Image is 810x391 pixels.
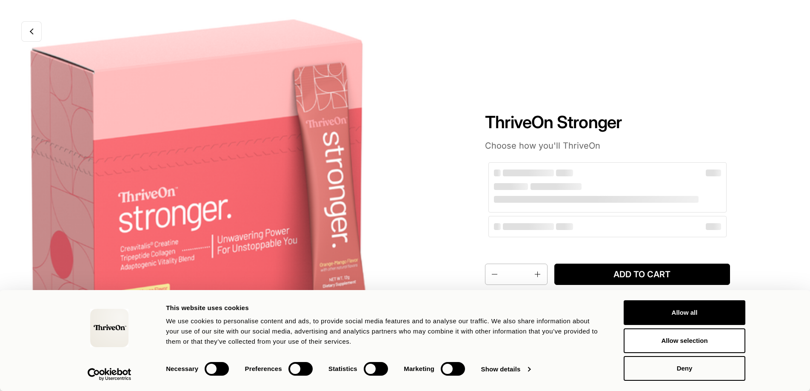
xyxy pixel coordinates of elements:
[328,365,357,372] strong: Statistics
[767,351,801,382] iframe: Gorgias live chat messenger
[404,365,434,372] strong: Marketing
[166,365,198,372] strong: Necessary
[481,363,530,376] a: Show details
[166,303,605,313] div: This website uses cookies
[72,368,147,381] a: Usercentrics Cookiebot - opens in a new window
[561,269,723,280] span: Add to cart
[485,140,730,151] p: Choose how you'll ThriveOn
[624,328,745,353] button: Allow selection
[245,365,282,372] strong: Preferences
[90,309,128,347] img: logo
[485,264,502,285] button: Decrease quantity
[530,264,547,285] button: Increase quantity
[166,316,605,347] div: We use cookies to personalise content and ads, to provide social media features and to analyse ou...
[554,264,730,285] button: Add to cart
[624,356,745,381] button: Deny
[624,300,745,325] button: Allow all
[485,112,730,132] h1: ThriveOn Stronger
